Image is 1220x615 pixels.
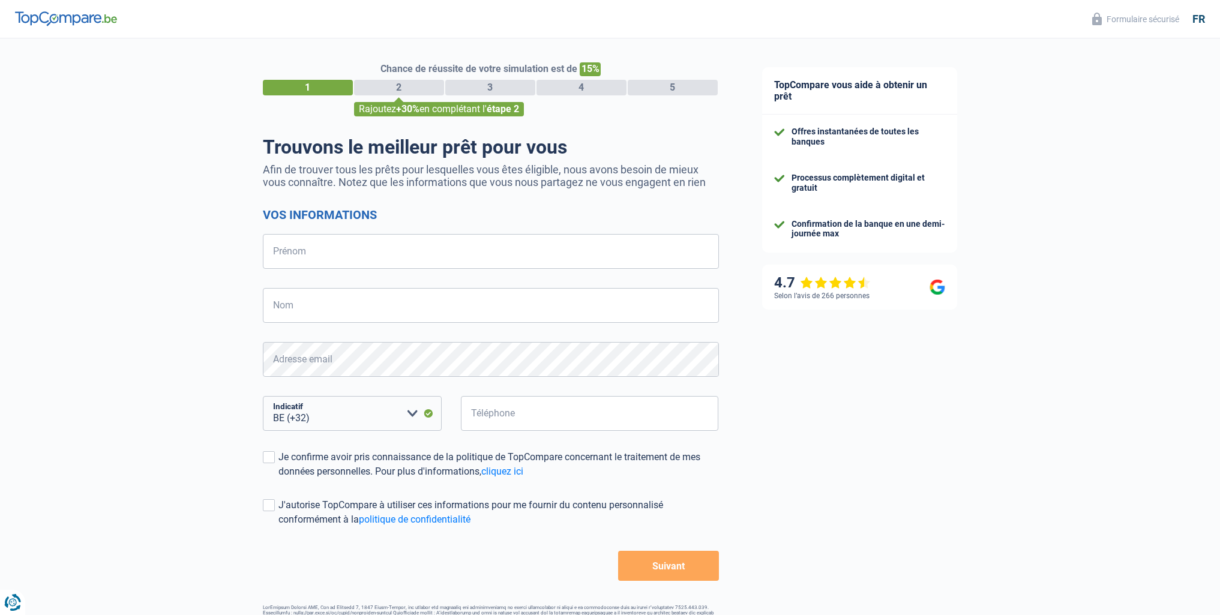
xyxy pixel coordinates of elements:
[354,102,524,116] div: Rajoutez en complétant l'
[774,274,871,292] div: 4.7
[487,103,519,115] span: étape 2
[774,292,870,300] div: Selon l’avis de 266 personnes
[263,80,353,95] div: 1
[792,219,945,239] div: Confirmation de la banque en une demi-journée max
[380,63,577,74] span: Chance de réussite de votre simulation est de
[15,11,117,26] img: TopCompare Logo
[278,450,719,479] div: Je confirme avoir pris connaissance de la politique de TopCompare concernant le traitement de mes...
[792,127,945,147] div: Offres instantanées de toutes les banques
[628,80,718,95] div: 5
[580,62,601,76] span: 15%
[481,466,523,477] a: cliquez ici
[792,173,945,193] div: Processus complètement digital et gratuit
[263,163,719,188] p: Afin de trouver tous les prêts pour lesquelles vous êtes éligible, nous avons besoin de mieux vou...
[278,498,719,527] div: J'autorise TopCompare à utiliser ces informations pour me fournir du contenu personnalisé conform...
[359,514,470,525] a: politique de confidentialité
[263,136,719,158] h1: Trouvons le meilleur prêt pour vous
[618,551,718,581] button: Suivant
[263,208,719,222] h2: Vos informations
[762,67,957,115] div: TopCompare vous aide à obtenir un prêt
[461,396,719,431] input: 401020304
[354,80,444,95] div: 2
[1085,9,1186,29] button: Formulaire sécurisé
[396,103,419,115] span: +30%
[1192,13,1205,26] div: fr
[536,80,627,95] div: 4
[445,80,535,95] div: 3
